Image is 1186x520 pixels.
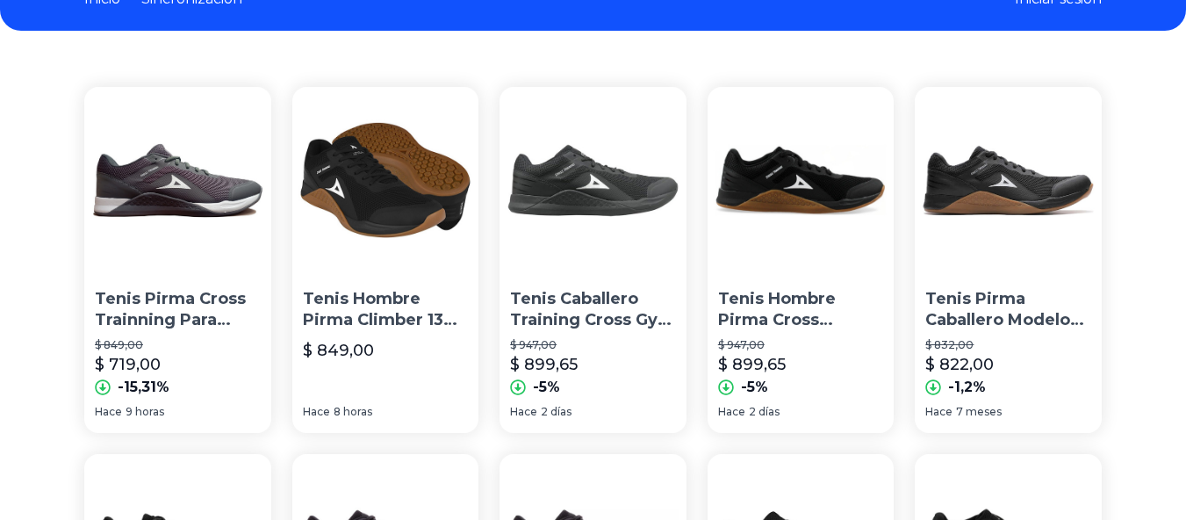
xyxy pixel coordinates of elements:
span: 8 horas [334,405,372,419]
span: 2 días [749,405,780,419]
p: $ 899,65 [718,352,786,377]
p: Tenis Caballero Training Cross Gym Climber Pirma 1301 Negro [510,288,676,332]
a: Tenis Pirma Cross Trainning Para Hombre 1301 Gris OxfordTenis Pirma Cross Trainning Para Hombre 1... [84,87,271,433]
img: Tenis Caballero Training Cross Gym Climber Pirma 1301 Negro [500,87,686,274]
p: -1,2% [948,377,986,398]
p: $ 947,00 [510,338,676,352]
span: Hace [718,405,745,419]
img: Tenis Hombre Pirma Climber 1301-899 Textil Negro [292,87,479,274]
span: 7 meses [956,405,1002,419]
p: Tenis Hombre Pirma Climber 1301-899 Textil Negro [303,288,469,332]
p: $ 899,65 [510,352,578,377]
p: $ 822,00 [925,352,994,377]
a: Tenis Caballero Training Cross Gym Climber Pirma 1301 NegroTenis Caballero Training Cross Gym Cli... [500,87,686,433]
p: $ 849,00 [303,338,374,363]
img: Tenis Pirma Caballero Modelo 1301 Color Negro [915,87,1102,274]
p: Tenis Pirma Cross Trainning Para Hombre 1301 Gris Oxford [95,288,261,332]
a: Tenis Hombre Pirma Climber 1301-899 Textil NegroTenis Hombre Pirma Climber 1301-899 Textil Negro$... [292,87,479,433]
span: Hace [303,405,330,419]
span: 9 horas [126,405,164,419]
a: Tenis Hombre Pirma Cross Trainning 1301 Climber Negro AmbarTenis Hombre Pirma Cross Trainning 130... [708,87,895,433]
p: $ 947,00 [718,338,884,352]
span: 2 días [541,405,571,419]
a: Tenis Pirma Caballero Modelo 1301 Color NegroTenis Pirma Caballero Modelo 1301 Color Negro$ 832,0... [915,87,1102,433]
span: Hace [925,405,952,419]
span: Hace [95,405,122,419]
p: -5% [533,377,560,398]
img: Tenis Hombre Pirma Cross Trainning 1301 Climber Negro Ambar [708,87,895,274]
p: -15,31% [118,377,169,398]
img: Tenis Pirma Cross Trainning Para Hombre 1301 Gris Oxford [84,87,271,274]
p: Tenis Hombre Pirma Cross Trainning 1301 Climber Negro Ambar [718,288,884,332]
span: Hace [510,405,537,419]
p: $ 832,00 [925,338,1091,352]
p: $ 719,00 [95,352,161,377]
p: -5% [741,377,768,398]
p: $ 849,00 [95,338,261,352]
p: Tenis Pirma Caballero Modelo 1301 Color Negro [925,288,1091,332]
